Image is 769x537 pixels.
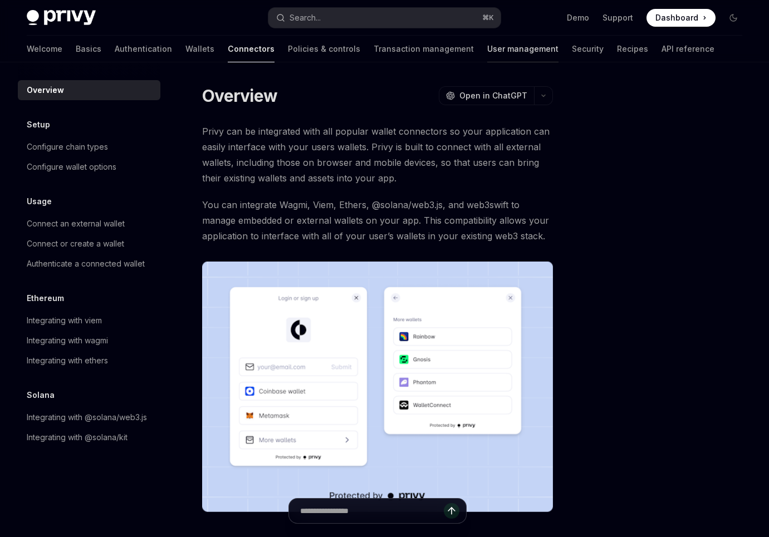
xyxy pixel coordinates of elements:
div: Integrating with viem [27,314,102,327]
a: Support [603,12,633,23]
h1: Overview [202,86,277,106]
div: Search... [290,11,321,24]
h5: Ethereum [27,292,64,305]
a: Dashboard [646,9,716,27]
a: Demo [567,12,589,23]
a: Authentication [115,36,172,62]
a: Integrating with ethers [18,351,160,371]
a: Authenticate a connected wallet [18,254,160,274]
div: Integrating with @solana/web3.js [27,411,147,424]
span: Open in ChatGPT [459,90,527,101]
a: User management [487,36,559,62]
span: You can integrate Wagmi, Viem, Ethers, @solana/web3.js, and web3swift to manage embedded or exter... [202,197,553,244]
button: Open in ChatGPT [439,86,534,105]
span: Privy can be integrated with all popular wallet connectors so your application can easily interfa... [202,124,553,186]
a: Configure wallet options [18,157,160,177]
a: Basics [76,36,101,62]
a: Connect or create a wallet [18,234,160,254]
span: ⌘ K [482,13,494,22]
button: Send message [444,503,459,519]
a: API reference [662,36,714,62]
div: Authenticate a connected wallet [27,257,145,270]
div: Overview [27,83,64,97]
div: Configure chain types [27,140,108,154]
input: Ask a question... [300,499,444,523]
a: Welcome [27,36,62,62]
a: Integrating with viem [18,311,160,331]
div: Configure wallet options [27,160,116,174]
button: Toggle dark mode [724,9,742,27]
div: Integrating with ethers [27,354,108,367]
a: Wallets [185,36,214,62]
button: Search...⌘K [268,8,501,28]
a: Connect an external wallet [18,214,160,234]
div: Connect or create a wallet [27,237,124,250]
a: Configure chain types [18,137,160,157]
div: Integrating with wagmi [27,334,108,347]
a: Overview [18,80,160,100]
span: Dashboard [655,12,698,23]
h5: Solana [27,388,55,402]
h5: Setup [27,118,50,131]
a: Recipes [617,36,648,62]
a: Integrating with @solana/kit [18,427,160,447]
a: Policies & controls [288,36,360,62]
img: Connectors3 [202,262,553,512]
a: Connectors [228,36,275,62]
a: Integrating with wagmi [18,331,160,351]
h5: Usage [27,195,52,208]
a: Transaction management [374,36,474,62]
img: dark logo [27,10,96,26]
a: Integrating with @solana/web3.js [18,407,160,427]
a: Security [572,36,604,62]
div: Integrating with @solana/kit [27,431,128,444]
div: Connect an external wallet [27,217,125,230]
